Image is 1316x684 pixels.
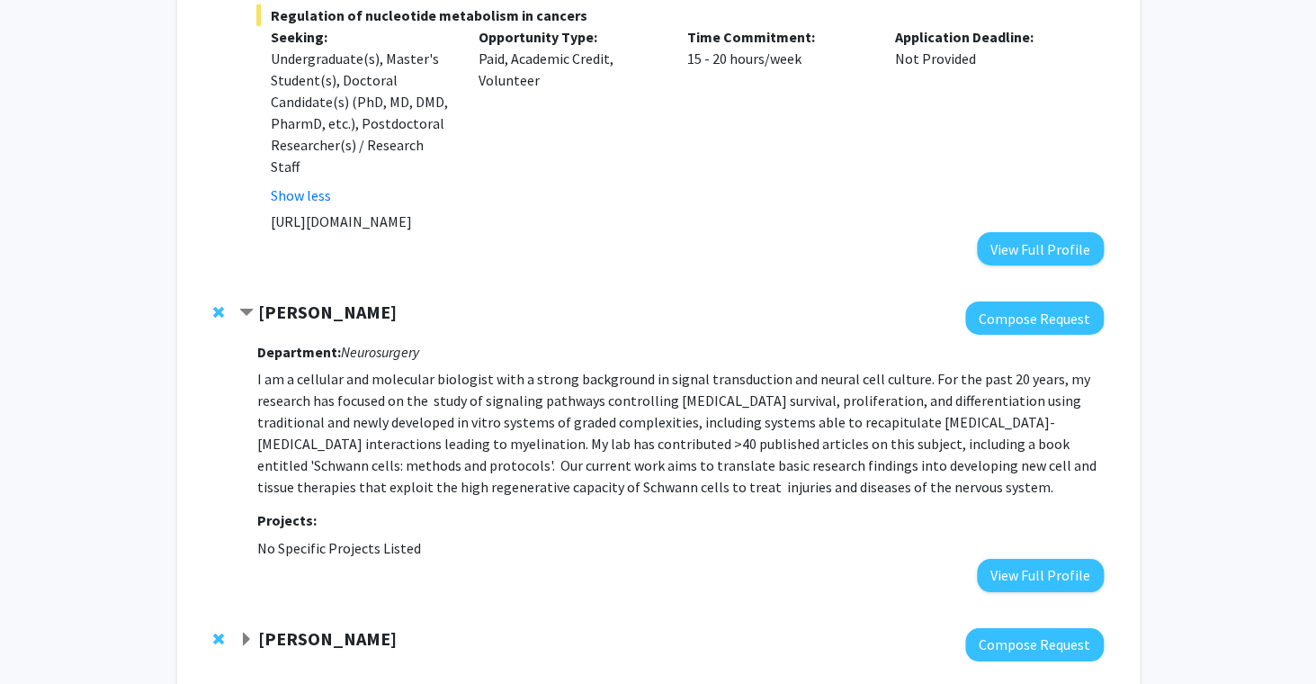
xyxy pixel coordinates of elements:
p: Application Deadline: [895,26,1077,48]
p: Time Commitment: [686,26,868,48]
div: Undergraduate(s), Master's Student(s), Doctoral Candidate(s) (PhD, MD, DMD, PharmD, etc.), Postdo... [270,48,452,177]
span: Remove Weikang Cai from bookmarks [213,632,224,646]
i: Neurosurgery [340,343,418,361]
strong: [PERSON_NAME] [258,627,397,650]
p: I am a cellular and molecular biologist with a strong background in signal transduction and neura... [256,368,1103,498]
strong: Department: [256,343,340,361]
span: Contract Paula Monje Bookmark [239,306,254,320]
button: View Full Profile [977,232,1104,265]
iframe: Chat [13,603,76,670]
p: Seeking: [270,26,452,48]
span: No Specific Projects Listed [256,539,420,557]
button: Compose Request to Weikang Cai [965,628,1104,661]
div: 15 - 20 hours/week [673,26,882,206]
strong: Projects: [256,511,316,529]
button: View Full Profile [977,559,1104,592]
strong: [PERSON_NAME] [258,301,397,323]
p: Opportunity Type: [479,26,660,48]
span: Regulation of nucleotide metabolism in cancers [256,4,1103,26]
div: Not Provided [882,26,1090,206]
div: Paid, Academic Credit, Volunteer [465,26,674,206]
button: Show less [270,184,330,206]
span: Remove Paula Monje from bookmarks [213,305,224,319]
button: Compose Request to Paula Monje [965,301,1104,335]
p: [URL][DOMAIN_NAME] [270,211,1103,232]
span: Expand Weikang Cai Bookmark [239,633,254,647]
